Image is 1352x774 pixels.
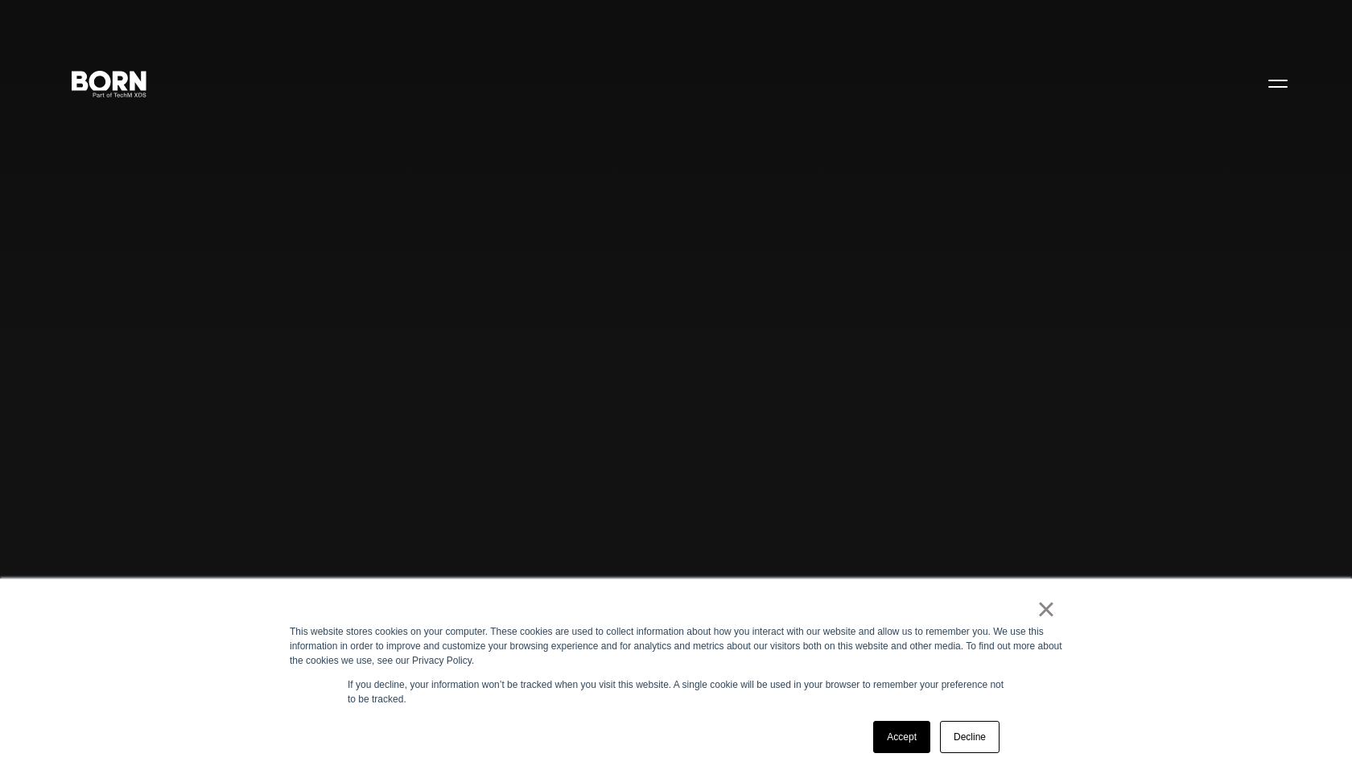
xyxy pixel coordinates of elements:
a: × [1037,602,1056,616]
a: Decline [940,721,1000,753]
p: If you decline, your information won’t be tracked when you visit this website. A single cookie wi... [348,677,1004,706]
div: This website stores cookies on your computer. These cookies are used to collect information about... [290,624,1062,668]
button: Open [1259,66,1297,100]
a: Accept [873,721,930,753]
